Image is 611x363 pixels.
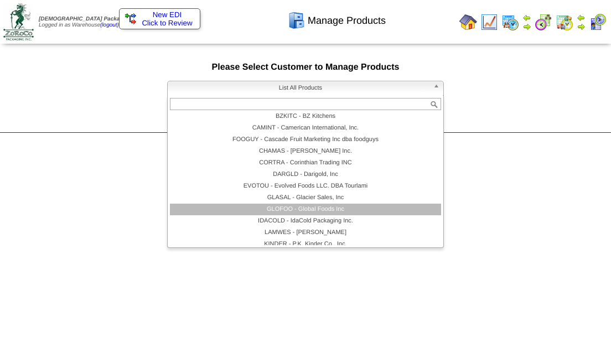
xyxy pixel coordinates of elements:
li: LAMWES - [PERSON_NAME] [170,227,441,238]
img: line_graph.gif [480,13,498,31]
li: CAMINT - Camerican International, Inc. [170,122,441,134]
a: (logout) [100,22,119,28]
img: calendarprod.gif [501,13,519,31]
img: arrowleft.gif [522,13,531,22]
span: List All Products [172,81,429,95]
span: New EDI [153,11,182,19]
li: FOOGUY - Cascade Fruit Marketing Inc dba foodguys [170,134,441,146]
img: calendarinout.gif [556,13,573,31]
img: cabinet.gif [288,12,305,29]
img: ediSmall.gif [125,13,136,24]
a: New EDI Click to Review [125,11,194,27]
li: GLOFOO - Global Foods Inc [170,204,441,215]
li: GLASAL - Glacier Sales, Inc [170,192,441,204]
span: Logged in as Warehouse [39,16,131,28]
img: calendarblend.gif [535,13,552,31]
li: CHAMAS - [PERSON_NAME] Inc. [170,146,441,157]
img: arrowleft.gif [577,13,586,22]
span: Please Select Customer to Manage Products [212,63,400,72]
li: BZKITC - BZ Kitchens [170,111,441,122]
span: Manage Products [308,15,386,27]
li: IDACOLD - IdaCold Packaging Inc. [170,215,441,227]
span: [DEMOGRAPHIC_DATA] Packaging [39,16,131,22]
img: zoroco-logo-small.webp [3,3,34,40]
li: EVOTOU - Evolved Foods LLC. DBA Tourlami [170,180,441,192]
img: calendarcustomer.gif [589,13,607,31]
img: arrowright.gif [577,22,586,31]
li: DARGLD - Darigold, Inc [170,169,441,180]
li: CORTRA - Corinthian Trading INC [170,157,441,169]
li: KINDER - P.K, Kinder Co., Inc. [170,238,441,250]
img: arrowright.gif [522,22,531,31]
span: Click to Review [125,19,194,27]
